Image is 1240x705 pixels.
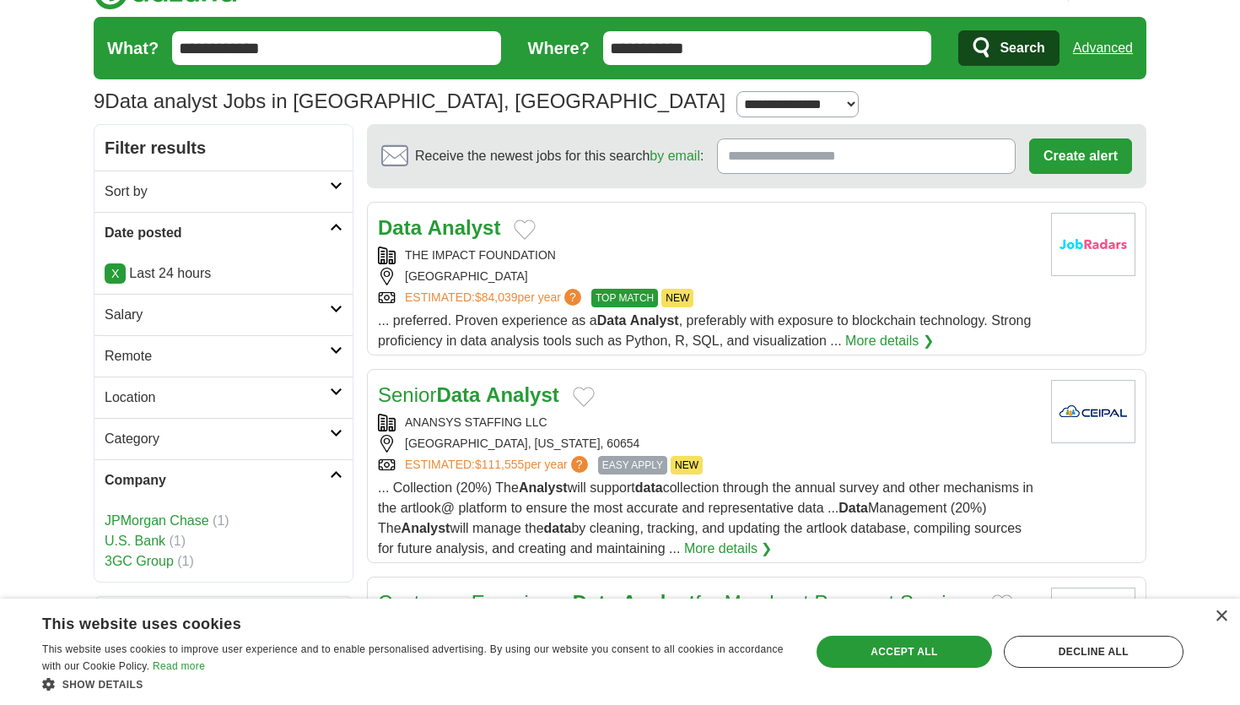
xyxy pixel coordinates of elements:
[1051,213,1135,276] img: Company logo
[378,247,1038,264] div: THE IMPACT FOUNDATION
[42,609,746,634] div: This website uses cookies
[94,459,353,501] a: Company
[817,636,992,668] div: Accept all
[1051,588,1135,651] img: U.S. Bank logo
[105,182,330,202] h2: Sort by
[94,294,353,335] a: Salary
[378,216,500,239] a: Data Analyst
[597,313,627,328] strong: Data
[105,470,330,491] h2: Company
[94,212,353,253] a: Date posted
[378,268,1038,285] div: [GEOGRAPHIC_DATA]
[838,501,868,515] strong: Data
[94,418,353,459] a: Category
[475,290,518,304] span: $84,039
[42,643,784,672] span: This website uses cookies to improve user experience and to enable personalised advertising. By u...
[1051,380,1135,443] img: Company logo
[544,521,572,535] strong: data
[378,216,422,239] strong: Data
[105,346,330,366] h2: Remote
[378,435,1038,453] div: [GEOGRAPHIC_DATA], [US_STATE], 60654
[378,383,559,406] a: SeniorData Analyst
[94,89,725,112] h1: Data analyst Jobs in [GEOGRAPHIC_DATA], [GEOGRAPHIC_DATA]
[571,456,588,473] span: ?
[528,35,590,61] label: Where?
[105,223,330,243] h2: Date posted
[635,480,663,495] strong: data
[519,480,568,495] strong: Analyst
[622,591,695,614] strong: Analyst
[105,388,330,408] h2: Location
[514,220,536,240] button: Add to favorite jobs
[169,534,186,548] span: (1)
[486,383,559,406] strong: Analyst
[378,414,1038,431] div: ANANSYS STAFFING LLC
[436,383,480,406] strong: Data
[573,591,617,614] strong: Data
[402,521,450,535] strong: Analyst
[378,591,978,614] a: Customer ExperienceData Analystfor Merchant Payment Services
[94,335,353,377] a: Remote
[105,429,330,449] h2: Category
[105,513,209,528] a: JPMorgan Chase
[1004,636,1183,668] div: Decline all
[591,289,658,307] span: TOP MATCH
[94,377,353,418] a: Location
[94,171,353,212] a: Sort by
[94,86,105,117] span: 9
[177,554,194,568] span: (1)
[105,554,174,568] a: 3GC Group
[958,30,1059,66] button: Search
[475,458,524,471] span: $111,555
[661,289,693,307] span: NEW
[415,146,704,166] span: Receive the newest jobs for this search :
[564,289,581,306] span: ?
[650,149,700,163] a: by email
[598,456,667,475] span: EASY APPLY
[105,534,165,548] a: U.S. Bank
[845,331,934,351] a: More details ❯
[428,216,501,239] strong: Analyst
[42,675,788,692] div: Show details
[684,539,773,559] a: More details ❯
[105,263,126,284] a: X
[378,313,1031,348] span: ... preferred. Proven experience as a , preferably with exposure to blockchain technology. Strong...
[405,289,585,307] a: ESTIMATED:$84,039per year?
[1029,138,1132,174] button: Create alert
[378,480,1033,556] span: ... Collection (20%) The will support collection through the annual survey and other mechanisms i...
[991,594,1013,615] button: Add to favorite jobs
[405,456,591,475] a: ESTIMATED:$111,555per year?
[105,263,342,284] p: Last 24 hours
[62,679,143,691] span: Show details
[105,305,330,325] h2: Salary
[1000,31,1044,65] span: Search
[94,125,353,171] h2: Filter results
[107,35,159,61] label: What?
[671,456,703,475] span: NEW
[630,313,679,328] strong: Analyst
[213,513,229,528] span: (1)
[1073,31,1133,65] a: Advanced
[153,660,205,672] a: Read more, opens a new window
[1215,610,1227,623] div: Close
[573,387,595,407] button: Add to favorite jobs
